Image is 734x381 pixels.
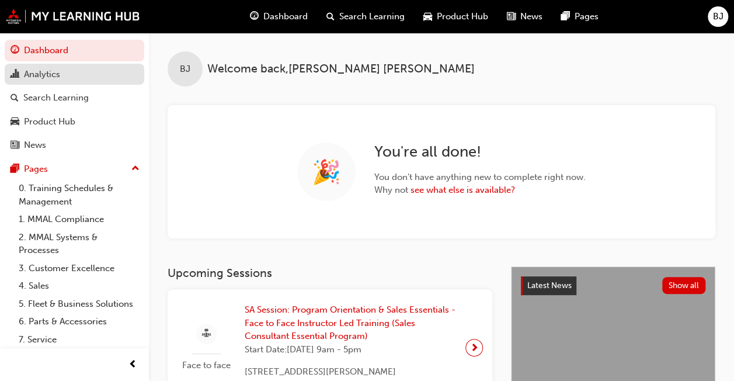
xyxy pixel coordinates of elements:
[14,210,144,228] a: 1. MMAL Compliance
[575,10,599,23] span: Pages
[5,87,144,109] a: Search Learning
[263,10,308,23] span: Dashboard
[24,68,60,81] div: Analytics
[245,343,456,356] span: Start Date: [DATE] 9am - 5pm
[168,266,492,280] h3: Upcoming Sessions
[11,46,19,56] span: guage-icon
[131,161,140,176] span: up-icon
[374,183,586,197] span: Why not
[24,115,75,129] div: Product Hub
[662,277,706,294] button: Show all
[11,164,19,175] span: pages-icon
[423,9,432,24] span: car-icon
[245,303,456,343] span: SA Session: Program Orientation & Sales Essentials - Face to Face Instructor Led Training (Sales ...
[14,179,144,210] a: 0. Training Schedules & Management
[14,331,144,349] a: 7. Service
[11,93,19,103] span: search-icon
[339,10,405,23] span: Search Learning
[11,70,19,80] span: chart-icon
[128,358,137,372] span: prev-icon
[14,295,144,313] a: 5. Fleet & Business Solutions
[437,10,488,23] span: Product Hub
[312,165,341,179] span: 🎉
[180,63,190,76] span: BJ
[6,9,140,24] img: mmal
[245,365,456,379] span: [STREET_ADDRESS][PERSON_NAME]
[498,5,552,29] a: news-iconNews
[5,64,144,85] a: Analytics
[207,63,475,76] span: Welcome back , [PERSON_NAME] [PERSON_NAME]
[241,5,317,29] a: guage-iconDashboard
[317,5,414,29] a: search-iconSearch Learning
[374,143,586,161] h2: You're all done!
[708,6,728,27] button: BJ
[24,162,48,176] div: Pages
[5,134,144,156] a: News
[520,10,542,23] span: News
[14,277,144,295] a: 4. Sales
[527,280,572,290] span: Latest News
[552,5,608,29] a: pages-iconPages
[14,228,144,259] a: 2. MMAL Systems & Processes
[202,327,211,341] span: sessionType_FACE_TO_FACE-icon
[470,340,479,356] span: next-icon
[5,111,144,133] a: Product Hub
[5,37,144,158] button: DashboardAnalyticsSearch LearningProduct HubNews
[713,10,723,23] span: BJ
[326,9,335,24] span: search-icon
[5,158,144,180] button: Pages
[14,313,144,331] a: 6. Parts & Accessories
[24,138,46,152] div: News
[11,117,19,127] span: car-icon
[23,91,89,105] div: Search Learning
[521,276,705,295] a: Latest NewsShow all
[11,140,19,151] span: news-icon
[14,259,144,278] a: 3. Customer Excellence
[177,359,235,372] span: Face to face
[250,9,259,24] span: guage-icon
[5,40,144,61] a: Dashboard
[374,171,586,184] span: You don't have anything new to complete right now.
[411,185,515,195] a: see what else is available?
[507,9,516,24] span: news-icon
[414,5,498,29] a: car-iconProduct Hub
[561,9,570,24] span: pages-icon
